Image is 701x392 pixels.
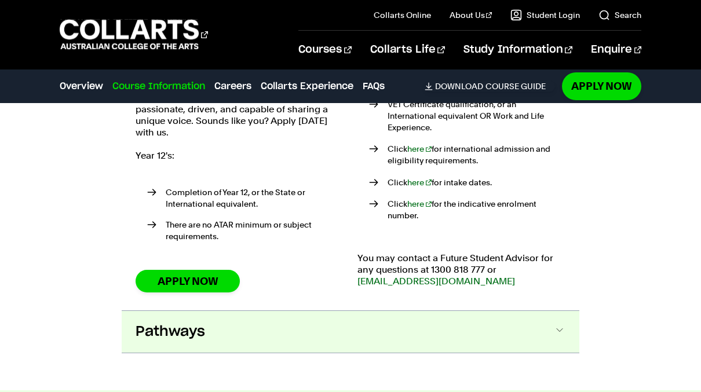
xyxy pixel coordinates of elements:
a: Overview [60,79,103,93]
button: Pathways [122,311,579,353]
a: FAQs [363,79,385,93]
li: Completion of Year 12, or the State or International equivalent. [147,186,344,210]
p: Click for intake dates. [388,177,565,188]
a: [EMAIL_ADDRESS][DOMAIN_NAME] [357,276,515,287]
a: here [407,178,432,187]
a: Careers [214,79,251,93]
a: Course Information [112,79,205,93]
p: VET Certificate qualification, or an International equivalent OR Work and Life Experience. [388,98,565,133]
div: Go to homepage [60,18,208,51]
a: Student Login [510,9,580,21]
a: Collarts Experience [261,79,353,93]
a: Search [598,9,641,21]
p: Click for the indicative enrolment number. [388,198,565,221]
a: here [407,199,432,208]
p: Year 12's: [136,150,344,162]
p: Click for international admission and eligibility requirements. [388,143,565,166]
a: About Us [450,9,492,21]
a: Collarts Life [370,31,445,69]
p: You may contact a Future Student Advisor for any questions at 1300 818 777 or [357,252,565,287]
span: Pathways [136,323,205,341]
a: Courses [298,31,351,69]
a: Enquire [591,31,641,69]
p: We’re looking for individuals who are passionate, driven, and capable of sharing a unique voice. ... [136,92,344,138]
a: Apply Now [136,270,240,292]
a: Collarts Online [374,9,431,21]
a: DownloadCourse Guide [425,81,555,91]
a: here [407,144,432,153]
a: Apply Now [562,72,641,100]
a: Study Information [463,31,572,69]
span: Download [435,81,483,91]
li: There are no ATAR minimum or subject requirements. [147,219,344,242]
